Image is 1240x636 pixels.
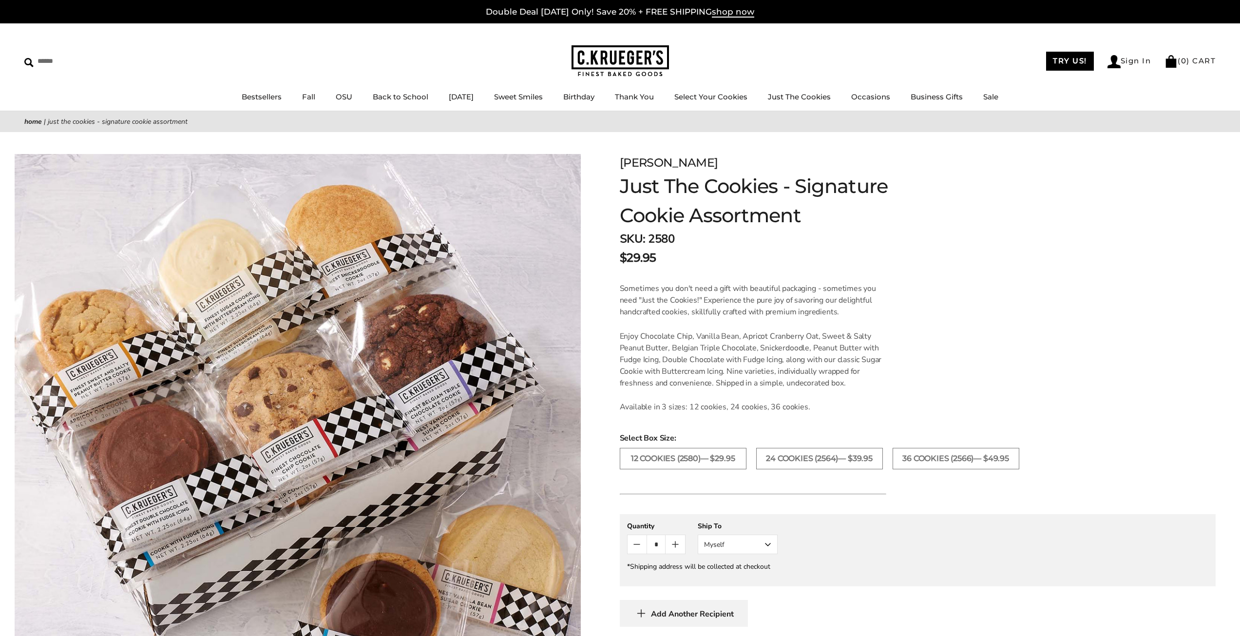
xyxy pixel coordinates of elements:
[302,92,315,101] a: Fall
[44,117,46,126] span: |
[620,249,656,267] span: $29.95
[756,448,883,469] label: 24 COOKIES (2564)— $39.95
[768,92,831,101] a: Just The Cookies
[627,521,686,531] div: Quantity
[620,600,748,627] button: Add Another Recipient
[24,116,1216,127] nav: breadcrumbs
[620,231,646,247] strong: SKU:
[698,535,778,554] button: Myself
[620,330,886,389] p: Enjoy Chocolate Chip, Vanilla Bean, Apricot Cranberry Oat, Sweet & Salty Peanut Butter, Belgian T...
[893,448,1019,469] label: 36 COOKIES (2566)— $49.95
[666,535,685,554] button: Count plus
[620,514,1216,586] gfm-form: New recipient
[1181,56,1187,65] span: 0
[486,7,754,18] a: Double Deal [DATE] Only! Save 20% + FREE SHIPPINGshop now
[449,92,474,101] a: [DATE]
[1164,55,1178,68] img: Bag
[628,535,647,554] button: Count minus
[24,58,34,67] img: Search
[1107,55,1121,68] img: Account
[572,45,669,77] img: C.KRUEGER'S
[620,401,886,413] p: Available in 3 sizes: 12 cookies, 24 cookies, 36 cookies.
[620,172,931,230] h1: Just The Cookies - Signature Cookie Assortment
[615,92,654,101] a: Thank You
[627,562,1208,571] div: *Shipping address will be collected at checkout
[698,521,778,531] div: Ship To
[851,92,890,101] a: Occasions
[373,92,428,101] a: Back to School
[674,92,747,101] a: Select Your Cookies
[242,92,282,101] a: Bestsellers
[1046,52,1094,71] a: TRY US!
[712,7,754,18] span: shop now
[24,117,42,126] a: Home
[1107,55,1151,68] a: Sign In
[563,92,594,101] a: Birthday
[1164,56,1216,65] a: (0) CART
[620,448,746,469] label: 12 COOKIES (2580)— $29.95
[620,154,931,172] div: [PERSON_NAME]
[647,535,666,554] input: Quantity
[651,609,734,619] span: Add Another Recipient
[620,432,1216,444] span: Select Box Size:
[911,92,963,101] a: Business Gifts
[48,117,188,126] span: Just The Cookies - Signature Cookie Assortment
[336,92,352,101] a: OSU
[983,92,998,101] a: Sale
[648,231,674,247] span: 2580
[24,54,140,69] input: Search
[494,92,543,101] a: Sweet Smiles
[620,283,886,318] p: Sometimes you don't need a gift with beautiful packaging - sometimes you need "Just the Cookies!"...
